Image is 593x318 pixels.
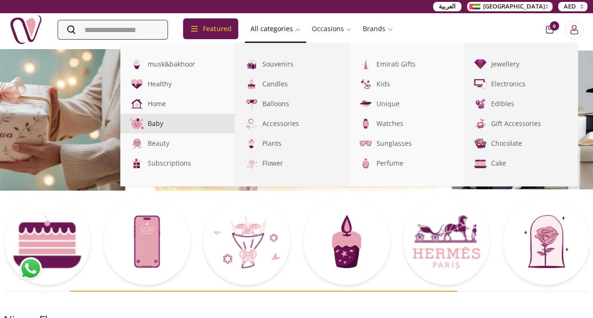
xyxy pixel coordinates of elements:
[244,57,259,71] img: Souvenirs
[130,97,144,111] img: Home
[235,134,350,153] a: PlantsPlants
[349,94,464,114] a: UniqueUnique
[130,136,144,151] img: Beauty
[235,114,350,134] a: AccessoriesAccessories
[120,94,235,114] a: HomeHome
[183,18,238,39] div: Featured
[464,54,578,74] a: JewelleryJewellery
[120,54,235,74] a: musk&bakhoormusk&bakhoor
[359,57,373,71] img: Emirati Gifts
[469,4,480,9] img: Arabic_dztd3n.png
[359,136,373,151] img: Sunglasses
[473,77,487,91] img: Electronics
[473,136,487,151] img: Chocolate
[235,54,350,74] a: SouvenirsSouvenirs
[464,94,578,114] a: EdiblesEdibles
[439,2,456,11] span: العربية
[359,97,373,111] img: Unique
[120,134,235,153] a: BeautyBeauty
[235,94,350,114] a: BalloonsBalloons
[104,198,191,287] a: Card Thumbnail
[464,153,578,173] a: CakeCake
[19,257,42,280] img: whatsapp
[244,156,259,170] img: Flower
[564,2,576,11] span: AED
[503,198,590,287] a: Card Thumbnail
[235,74,350,94] a: CandlesCandles
[120,74,235,94] a: HealthyHealthy
[306,20,357,37] a: Occasions
[473,117,487,131] img: Gift Accessories
[130,156,144,170] img: Subscriptions
[120,114,235,134] a: BabyBaby
[565,20,584,39] button: Login
[235,153,350,173] a: FlowerFlower
[546,26,553,33] button: cart-button
[130,57,144,71] img: musk&bakhoor
[403,198,490,287] a: Card Thumbnail
[558,2,587,11] button: AED
[357,20,399,37] a: Brands
[349,153,464,173] a: PerfumePerfume
[244,77,259,91] img: Candles
[9,13,42,46] img: Nigwa-uae-gifts
[349,114,464,134] a: WatchesWatches
[349,134,464,153] a: SunglassesSunglasses
[129,116,145,132] img: Baby
[464,74,578,94] a: ElectronicsElectronics
[58,20,167,39] input: Search
[550,21,559,31] span: 0
[464,134,578,153] a: ChocolateChocolate
[203,198,290,287] a: Card Thumbnail
[473,156,487,170] img: Cake
[245,20,306,37] a: All categories
[483,2,545,11] span: [GEOGRAPHIC_DATA]
[120,153,235,173] a: SubscriptionsSubscriptions
[244,117,259,131] img: Accessories
[349,74,464,94] a: KidsKids
[467,2,552,11] button: [GEOGRAPHIC_DATA]
[244,136,259,151] img: Plants
[473,57,487,71] img: Jewellery
[359,117,373,131] img: Watches
[359,77,373,91] img: Kids
[359,156,373,170] img: Perfume
[464,114,578,134] a: Gift AccessoriesGift Accessories
[4,198,91,287] a: Card Thumbnail
[349,54,464,74] a: Emirati GiftsEmirati Gifts
[473,97,487,111] img: Edibles
[244,97,259,111] img: Balloons
[130,77,144,91] img: Healthy
[303,198,390,287] a: Card Thumbnail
